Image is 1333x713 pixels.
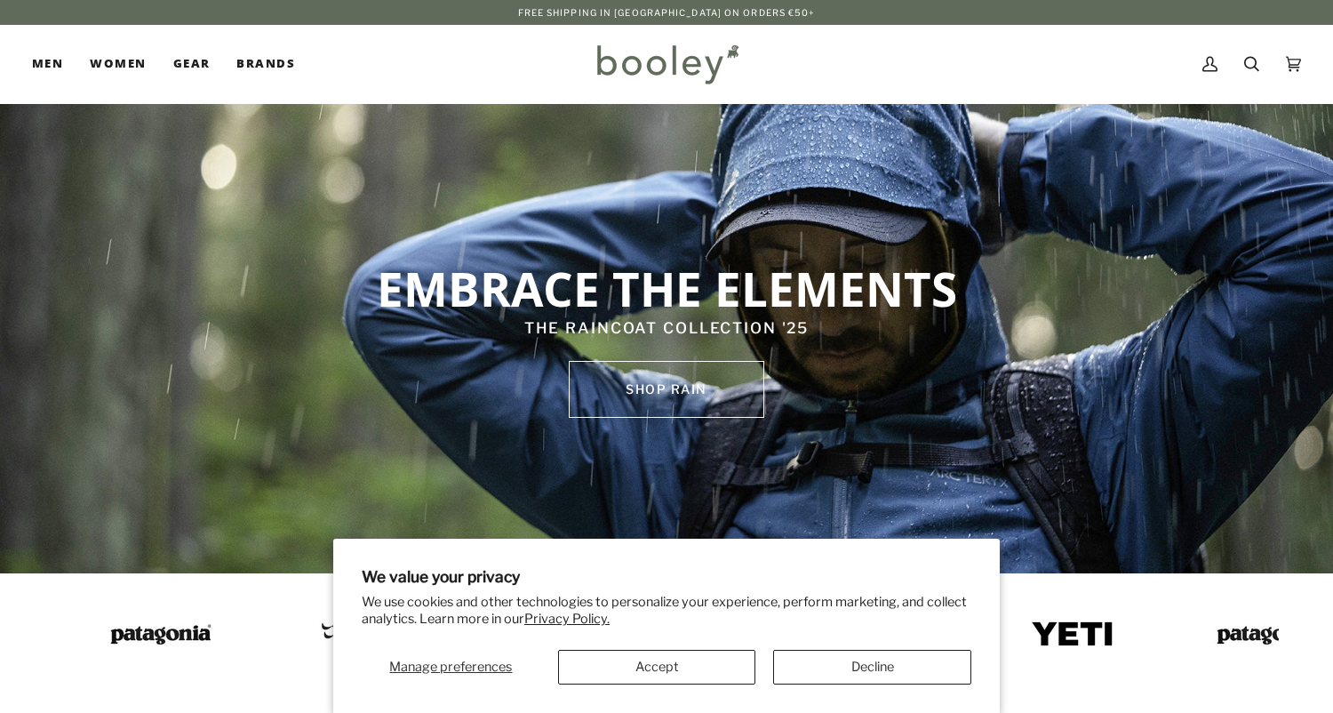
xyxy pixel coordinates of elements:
[362,650,540,685] button: Manage preferences
[773,650,971,685] button: Decline
[362,594,971,628] p: We use cookies and other technologies to personalize your experience, perform marketing, and coll...
[160,25,224,103] a: Gear
[76,25,159,103] a: Women
[173,55,211,73] span: Gear
[589,38,745,90] img: Booley
[362,567,971,586] h2: We value your privacy
[236,55,295,73] span: Brands
[223,25,308,103] a: Brands
[518,5,816,20] p: Free Shipping in [GEOGRAPHIC_DATA] on Orders €50+
[32,25,76,103] a: Men
[558,650,756,685] button: Accept
[524,611,610,627] a: Privacy Policy.
[275,317,1058,340] p: THE RAINCOAT COLLECTION '25
[90,55,146,73] span: Women
[389,659,512,675] span: Manage preferences
[569,361,764,418] a: SHOP rain
[32,55,63,73] span: Men
[275,259,1058,317] p: EMBRACE THE ELEMENTS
